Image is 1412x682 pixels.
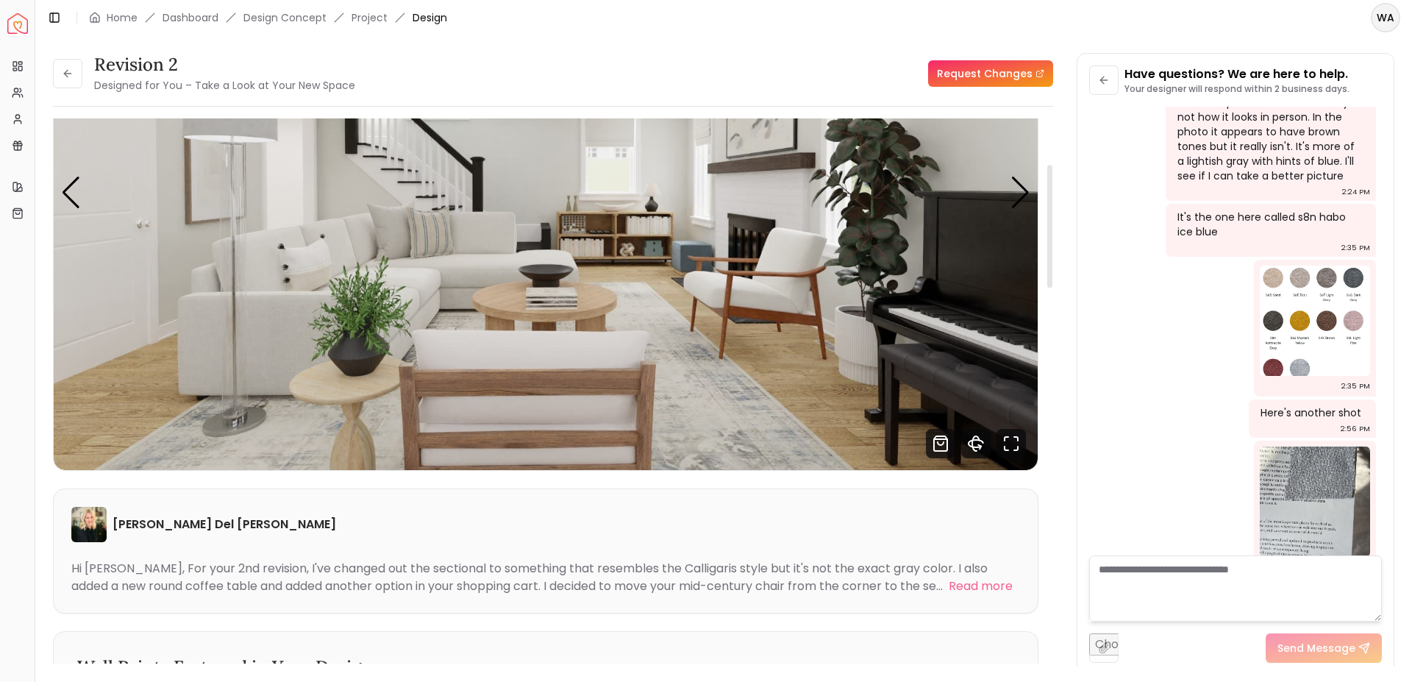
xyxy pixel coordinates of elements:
[71,560,988,594] div: Hi [PERSON_NAME], For your 2nd revision, I've changed out the sectional to something that resembl...
[1341,379,1370,394] div: 2:35 PM
[89,10,447,25] nav: breadcrumb
[1260,447,1370,557] img: Chat Image
[1341,422,1370,436] div: 2:56 PM
[1260,266,1370,376] img: Chat Image
[949,578,1013,595] button: Read more
[926,429,955,458] svg: Shop Products from this design
[1341,241,1370,255] div: 2:35 PM
[77,656,1014,679] h3: Wall Paints Featured in Your Design
[71,507,107,542] img: Tina Martin Del Campo
[1124,83,1349,95] p: Your designer will respond within 2 business days.
[113,516,336,533] h6: [PERSON_NAME] Del [PERSON_NAME]
[107,10,138,25] a: Home
[94,53,355,77] h3: Revision 2
[1371,3,1400,32] button: WA
[1342,185,1370,199] div: 2:24 PM
[996,429,1026,458] svg: Fullscreen
[413,10,447,25] span: Design
[1177,36,1362,183] div: Hi just saw this now. If you could find a replacement coffee table option that would be wonderful...
[7,13,28,34] a: Spacejoy
[243,10,327,25] li: Design Concept
[163,10,218,25] a: Dashboard
[94,78,355,93] small: Designed for You – Take a Look at Your New Space
[7,13,28,34] img: Spacejoy Logo
[1124,65,1349,83] p: Have questions? We are here to help.
[1177,210,1362,239] div: It's the one here called s8n habo ice blue
[1261,405,1361,420] div: Here's another shot
[1372,4,1399,31] span: WA
[1010,177,1030,209] div: Next slide
[61,177,81,209] div: Previous slide
[961,429,991,458] svg: 360 View
[352,10,388,25] a: Project
[928,60,1053,87] a: Request Changes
